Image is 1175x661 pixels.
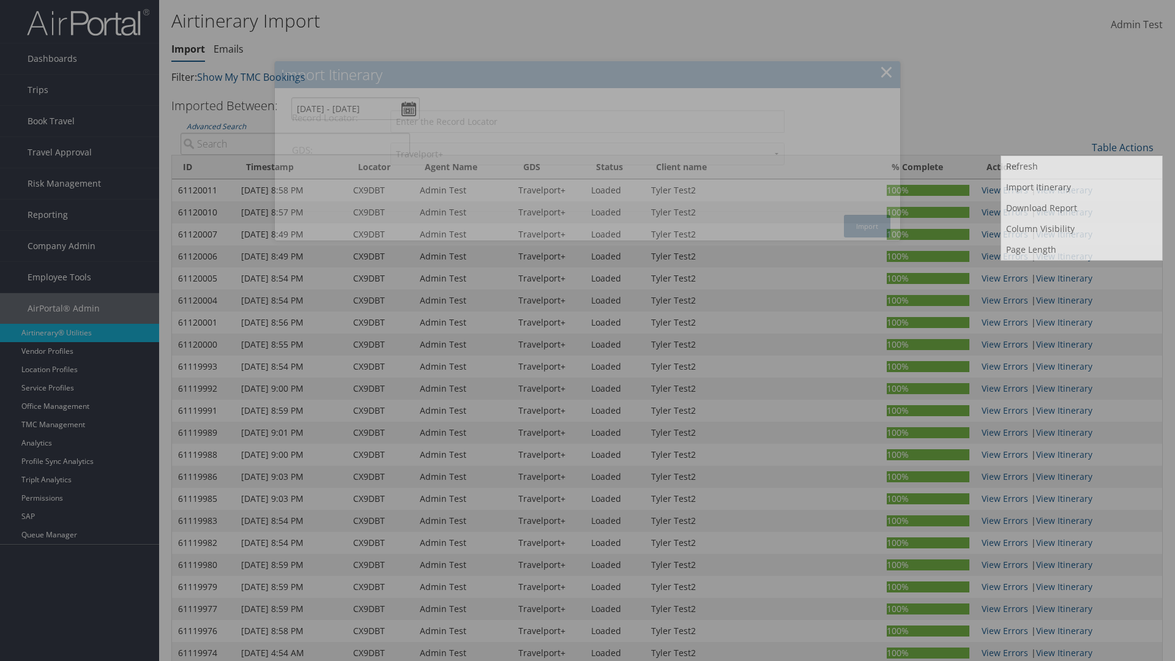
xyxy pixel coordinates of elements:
[879,59,893,84] a: ×
[275,61,900,88] h2: Import Itinerary
[390,110,785,133] input: Enter the Record Locator
[1001,177,1162,198] a: Import Itinerary
[1001,218,1162,239] a: Column Visibility
[1001,156,1162,177] a: Refresh
[292,106,364,129] label: Record Locator:
[844,215,890,237] button: Import
[292,138,319,162] label: GDS:
[1001,239,1162,260] a: Page Length
[1001,198,1162,218] a: Download Report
